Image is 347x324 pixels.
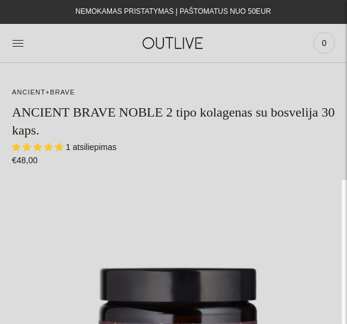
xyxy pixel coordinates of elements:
[75,5,271,19] div: NEMOKAMAS PRISTATYMAS Į PAŠTOMATUS NUO 50EUR
[316,35,333,51] span: 0
[12,88,75,96] a: ANCIENT+BRAVE
[66,142,117,152] span: 1 atsiliepimas
[313,30,335,56] a: 0
[12,155,38,165] span: €48,00
[129,30,218,55] img: OUTLIVE
[12,103,335,139] h1: ANCIENT BRAVE NOBLE 2 tipo kolagenas su bosvelija 30 kaps.
[12,142,66,152] span: 5.00 stars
